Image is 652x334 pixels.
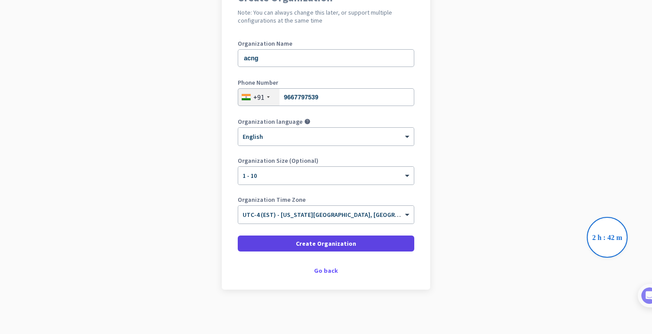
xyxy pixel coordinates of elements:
[238,157,414,164] label: Organization Size (Optional)
[238,88,414,106] input: 74104 10123
[238,196,414,203] label: Organization Time Zone
[253,93,264,102] div: +91
[304,118,310,125] i: help
[238,8,414,24] h2: Note: You can always change this later, or support multiple configurations at the same time
[238,267,414,274] div: Go back
[238,49,414,67] input: What is the name of your organization?
[238,79,414,86] label: Phone Number
[587,217,628,258] div: 2 h : 42 m
[238,118,302,125] label: Organization language
[238,40,414,47] label: Organization Name
[238,236,414,251] button: Create Organization
[296,239,356,248] span: Create Organization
